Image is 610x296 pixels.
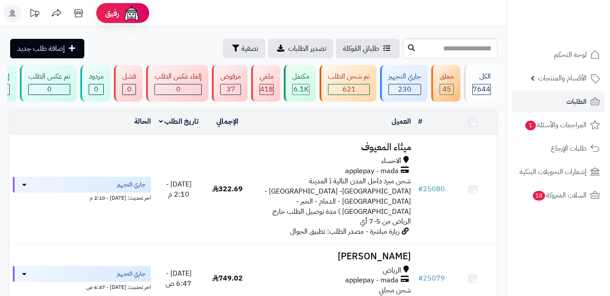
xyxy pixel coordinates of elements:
a: إشعارات التحويلات البنكية [512,161,605,182]
a: # [418,116,422,127]
span: 322.69 [212,184,243,194]
a: فشل 0 [112,65,144,102]
div: الكل [472,72,491,82]
a: طلبات الإرجاع [512,138,605,159]
h3: ميثاء المعيوف [256,142,411,152]
span: 0 [127,84,132,95]
div: 0 [155,84,201,95]
a: تاريخ الطلب [159,116,199,127]
div: اخر تحديث: [DATE] - 6:47 ص [13,282,151,291]
span: طلباتي المُوكلة [343,43,379,54]
div: معلق [440,72,454,82]
span: [DATE] - 6:47 ص [166,268,192,289]
a: مردود 0 [79,65,112,102]
div: 0 [89,84,103,95]
a: لوحة التحكم [512,44,605,65]
span: الطلبات [566,95,587,108]
a: تحديثات المنصة [23,4,45,24]
span: الرياض [383,266,401,276]
div: إلغاء عكس الطلب [154,72,202,82]
a: طلباتي المُوكلة [336,39,399,58]
span: جاري التجهيز [117,269,146,278]
span: طلبات الإرجاع [551,142,587,155]
span: الأقسام والمنتجات [538,72,587,84]
span: [DATE] - 2:10 م [166,179,192,200]
a: السلات المتروكة18 [512,185,605,206]
div: جاري التجهيز [388,72,421,82]
span: # [418,273,423,284]
span: تصدير الطلبات [288,43,326,54]
div: ملغي [260,72,274,82]
h3: [PERSON_NAME] [256,251,411,262]
a: #25080 [418,184,445,194]
div: اخر تحديث: [DATE] - 2:10 م [13,193,151,202]
a: تم شحن الطلب 621 [318,65,378,102]
a: #25079 [418,273,445,284]
span: 0 [47,84,52,95]
span: 1 [525,121,536,130]
span: # [418,184,423,194]
span: إشعارات التحويلات البنكية [520,166,587,178]
a: مرفوض 37 [210,65,249,102]
div: 37 [221,84,241,95]
a: جاري التجهيز 230 [378,65,429,102]
div: 6126 [293,84,309,95]
span: المراجعات والأسئلة [524,119,587,131]
span: 749.02 [212,273,243,284]
span: applepay - mada [345,275,399,285]
span: 6.1K [294,84,309,95]
span: 18 [533,191,545,201]
a: ملغي 418 [249,65,282,102]
span: الاحساء [381,156,401,166]
span: 0 [176,84,181,95]
div: 621 [328,84,369,95]
div: مرفوض [220,72,241,82]
a: المراجعات والأسئلة1 [512,114,605,136]
a: تصدير الطلبات [268,39,333,58]
span: السلات المتروكة [532,189,587,201]
span: 230 [398,84,411,95]
a: معلق 45 [429,65,462,102]
span: لوحة التحكم [554,49,587,61]
a: إضافة طلب جديد [10,39,84,58]
span: 418 [260,84,273,95]
span: applepay - mada [345,166,399,176]
button: تصفية [223,39,265,58]
div: مردود [89,72,104,82]
span: إضافة طلب جديد [17,43,65,54]
a: إلغاء عكس الطلب 0 [144,65,210,102]
div: تم عكس الطلب [28,72,70,82]
span: جاري التجهيز [117,180,146,189]
a: الكل7644 [462,65,499,102]
span: 0 [94,84,98,95]
span: رفيق [105,8,119,19]
div: مكتمل [292,72,309,82]
a: العميل [392,116,411,127]
a: تم عكس الطلب 0 [18,65,79,102]
span: شحن مبرد داخل المدن التالية ( المدينة [GEOGRAPHIC_DATA]- [GEOGRAPHIC_DATA] - [GEOGRAPHIC_DATA] - ... [264,176,411,227]
a: مكتمل 6.1K [282,65,318,102]
a: الطلبات [512,91,605,112]
span: 621 [343,84,356,95]
a: الإجمالي [216,116,238,127]
div: 45 [440,84,453,95]
span: زيارة مباشرة - مصدر الطلب: تطبيق الجوال [290,226,399,237]
div: فشل [122,72,136,82]
div: تم شحن الطلب [328,72,370,82]
img: ai-face.png [123,4,140,22]
div: 0 [29,84,70,95]
span: 45 [442,84,451,95]
span: 7644 [473,84,490,95]
span: تصفية [241,43,258,54]
a: الحالة [134,116,151,127]
div: 0 [123,84,136,95]
div: 230 [389,84,421,95]
span: 37 [226,84,235,95]
span: شحن مجاني [379,285,411,296]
